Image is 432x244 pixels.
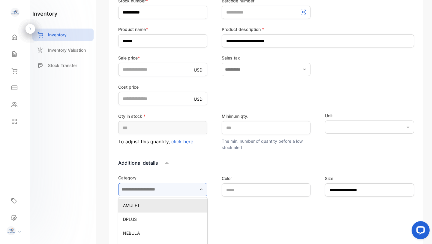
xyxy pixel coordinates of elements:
[118,55,207,61] label: Sale price
[48,32,67,38] p: Inventory
[118,138,207,145] p: To adjust this quantity,
[194,96,202,102] p: USD
[123,216,205,222] p: DPLUS
[222,138,311,151] p: The min. number of quantity before a low stock alert
[118,175,207,181] label: Category
[194,67,202,73] p: USD
[222,26,414,32] label: Product description
[10,8,19,17] img: logo
[123,230,205,236] p: NEBULA
[48,47,86,53] p: Inventory Valuation
[118,159,158,166] p: Additional details
[171,139,193,145] span: click here
[32,10,57,18] h1: inventory
[123,202,205,209] p: AMULET
[325,112,414,119] label: Unit
[118,84,207,90] label: Cost price
[222,55,311,61] label: Sales tax
[32,59,94,72] a: Stock Transfer
[48,62,77,69] p: Stock Transfer
[222,113,311,119] label: Minimum qty.
[118,113,207,119] label: Qty in stock
[32,29,94,41] a: Inventory
[7,226,16,235] img: profile
[407,219,432,244] iframe: LiveChat chat widget
[222,175,311,181] label: Color
[118,26,207,32] label: Product name
[32,44,94,56] a: Inventory Valuation
[325,175,414,181] label: Size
